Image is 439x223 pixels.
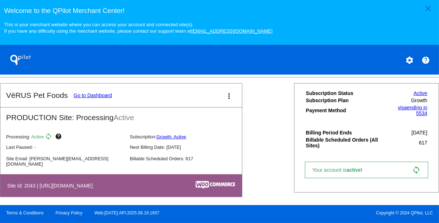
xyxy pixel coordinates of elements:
[95,210,160,215] a: Web:[DATE] API:2025.08.19.1657
[6,91,68,100] h2: VēRUS Pet Foods
[306,97,387,104] th: Subscription Plan
[412,166,421,174] mat-icon: sync
[0,108,242,122] h2: PRODUCTION Site: Processing
[405,56,414,65] mat-icon: settings
[156,134,186,139] a: Growth: Active
[4,7,435,15] h3: Welcome to the QPilot Merchant Center!
[347,167,366,173] span: active!
[305,162,429,178] a: Your account isactive! sync
[421,56,430,65] mat-icon: help
[4,22,272,34] small: This is your merchant website where you can access your account and connected site(s). If you hav...
[130,144,248,150] p: Next Billing Date: [DATE]
[130,134,248,139] p: Subscription:
[56,210,83,215] a: Privacy Policy
[191,28,273,34] a: [EMAIL_ADDRESS][DOMAIN_NAME]
[398,105,407,110] span: visa
[6,133,124,142] p: Processing:
[226,210,433,215] span: Copyright © 2024 QPilot, LLC
[424,4,433,13] mat-icon: close
[312,167,370,173] span: Your account is
[306,90,387,96] th: Subscription Status
[411,98,427,103] span: Growth
[45,133,54,142] mat-icon: sync
[7,183,96,189] h4: Site Id: 2043 | [URL][DOMAIN_NAME]
[419,140,427,146] span: 617
[196,181,235,189] img: c53aa0e5-ae75-48aa-9bee-956650975ee5
[6,53,35,67] h1: QPilot
[31,134,44,139] span: Active
[55,133,64,142] mat-icon: help
[6,156,124,167] p: Site Email: [PERSON_NAME][EMAIL_ADDRESS][DOMAIN_NAME]
[306,137,387,149] th: Billable Scheduled Orders (All Sites)
[306,104,387,117] th: Payment Method
[411,130,427,136] span: [DATE]
[306,129,387,136] th: Billing Period Ends
[6,210,44,215] a: Terms & Conditions
[6,144,124,150] p: Last Paused: -
[130,156,248,161] p: Billable Scheduled Orders: 617
[114,113,134,122] span: Active
[398,105,427,116] a: visaending in 5534
[413,90,427,96] a: Active
[74,92,112,98] a: Go to Dashboard
[225,92,233,100] mat-icon: more_vert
